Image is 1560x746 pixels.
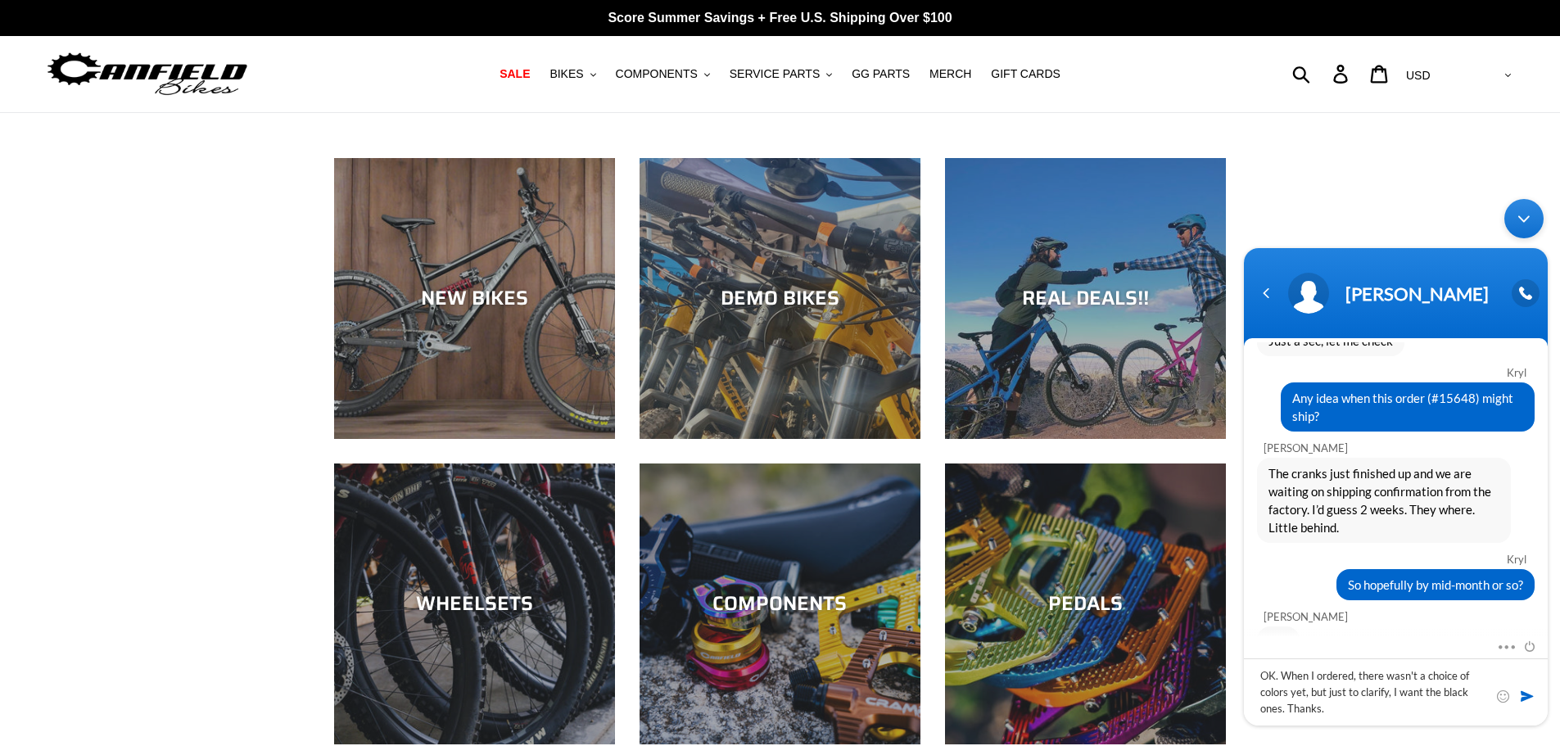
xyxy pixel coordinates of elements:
[1301,56,1343,92] input: Search
[640,158,920,439] a: DEMO BIKES
[541,63,604,85] button: BIKES
[929,67,971,81] span: MERCH
[843,63,918,85] a: GG PARTS
[945,158,1226,439] a: REAL DEALS!!
[45,48,250,100] img: Canfield Bikes
[334,158,615,439] a: NEW BIKES
[640,592,920,616] div: COMPONENTS
[991,67,1060,81] span: GIFT CARDS
[549,67,583,81] span: BIKES
[608,63,718,85] button: COMPONENTS
[721,63,840,85] button: SERVICE PARTS
[945,463,1226,744] a: PEDALS
[945,592,1226,616] div: PEDALS
[640,463,920,744] a: COMPONENTS
[730,67,820,81] span: SERVICE PARTS
[852,67,910,81] span: GG PARTS
[334,287,615,310] div: NEW BIKES
[945,287,1226,310] div: REAL DEALS!!
[983,63,1069,85] a: GIFT CARDS
[491,63,538,85] a: SALE
[640,287,920,310] div: DEMO BIKES
[334,592,615,616] div: WHEELSETS
[500,67,530,81] span: SALE
[334,463,615,744] a: WHEELSETS
[616,67,698,81] span: COMPONENTS
[1236,191,1556,734] iframe: SalesIQ Chatwindow
[921,63,979,85] a: MERCH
